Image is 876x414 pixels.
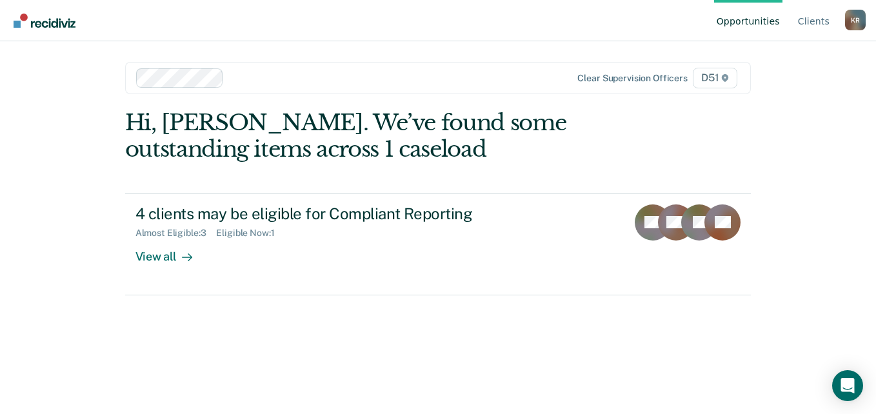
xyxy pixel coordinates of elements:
div: Almost Eligible : 3 [135,228,217,239]
div: View all [135,239,208,264]
button: Profile dropdown button [845,10,866,30]
a: 4 clients may be eligible for Compliant ReportingAlmost Eligible:3Eligible Now:1View all [125,193,752,295]
div: Hi, [PERSON_NAME]. We’ve found some outstanding items across 1 caseload [125,110,626,163]
div: Clear supervision officers [577,73,687,84]
img: Recidiviz [14,14,75,28]
div: Eligible Now : 1 [216,228,284,239]
span: D51 [693,68,737,88]
div: Open Intercom Messenger [832,370,863,401]
div: K R [845,10,866,30]
div: 4 clients may be eligible for Compliant Reporting [135,204,588,223]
